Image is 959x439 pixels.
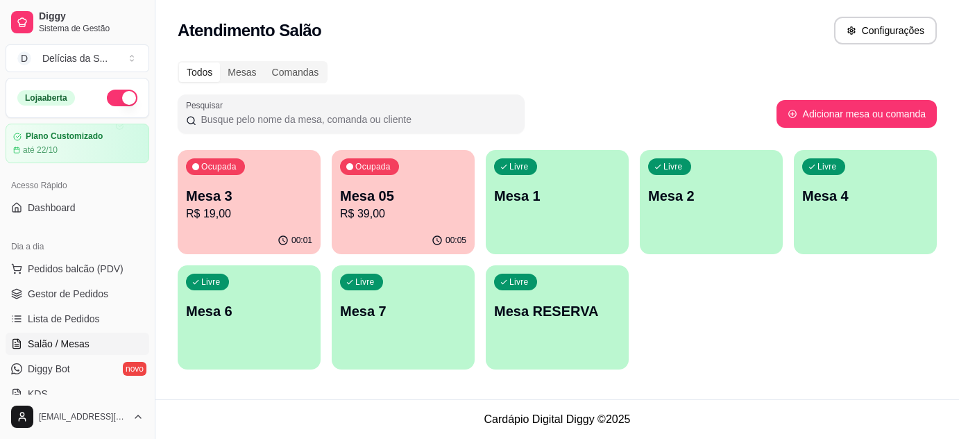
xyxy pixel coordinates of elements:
[6,235,149,258] div: Dia a dia
[509,161,529,172] p: Livre
[509,276,529,288] p: Livre
[6,197,149,219] a: Dashboard
[39,411,127,422] span: [EMAIL_ADDRESS][DOMAIN_NAME]
[42,51,108,65] div: Delícias da S ...
[834,17,937,44] button: Configurações
[6,358,149,380] a: Diggy Botnovo
[28,287,108,301] span: Gestor de Pedidos
[6,283,149,305] a: Gestor de Pedidos
[6,400,149,433] button: [EMAIL_ADDRESS][DOMAIN_NAME]
[6,174,149,197] div: Acesso Rápido
[186,301,312,321] p: Mesa 6
[28,201,76,215] span: Dashboard
[186,186,312,206] p: Mesa 3
[355,161,391,172] p: Ocupada
[486,265,629,370] button: LivreMesa RESERVA
[107,90,137,106] button: Alterar Status
[663,161,683,172] p: Livre
[332,150,475,254] button: OcupadaMesa 05R$ 39,0000:05
[6,383,149,405] a: KDS
[332,265,475,370] button: LivreMesa 7
[6,333,149,355] a: Salão / Mesas
[178,265,321,370] button: LivreMesa 6
[648,186,774,206] p: Mesa 2
[6,258,149,280] button: Pedidos balcão (PDV)
[340,301,466,321] p: Mesa 7
[186,206,312,222] p: R$ 19,00
[23,144,58,156] article: até 22/10
[178,19,321,42] h2: Atendimento Salão
[6,308,149,330] a: Lista de Pedidos
[220,63,264,82] div: Mesas
[26,131,103,142] article: Plano Customizado
[17,90,75,106] div: Loja aberta
[178,150,321,254] button: OcupadaMesa 3R$ 19,0000:01
[640,150,783,254] button: LivreMesa 2
[28,337,90,351] span: Salão / Mesas
[6,124,149,163] a: Plano Customizadoaté 22/10
[39,23,144,34] span: Sistema de Gestão
[355,276,375,288] p: Livre
[28,362,70,376] span: Diggy Bot
[17,51,31,65] span: D
[445,235,466,246] p: 00:05
[201,276,221,288] p: Livre
[186,99,228,111] label: Pesquisar
[494,301,620,321] p: Mesa RESERVA
[340,206,466,222] p: R$ 39,00
[155,399,959,439] footer: Cardápio Digital Diggy © 2025
[28,312,100,326] span: Lista de Pedidos
[494,186,620,206] p: Mesa 1
[28,387,48,401] span: KDS
[340,186,466,206] p: Mesa 05
[264,63,327,82] div: Comandas
[196,113,516,126] input: Pesquisar
[39,10,144,23] span: Diggy
[6,44,149,72] button: Select a team
[179,63,220,82] div: Todos
[817,161,837,172] p: Livre
[802,186,928,206] p: Mesa 4
[486,150,629,254] button: LivreMesa 1
[201,161,237,172] p: Ocupada
[776,100,937,128] button: Adicionar mesa ou comanda
[794,150,937,254] button: LivreMesa 4
[291,235,312,246] p: 00:01
[28,262,124,276] span: Pedidos balcão (PDV)
[6,6,149,39] a: DiggySistema de Gestão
